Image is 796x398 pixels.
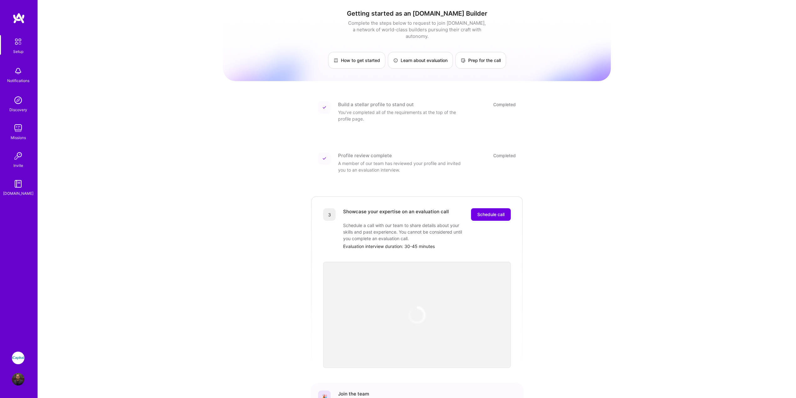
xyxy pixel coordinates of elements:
span: Schedule call [477,211,504,218]
img: Learn about evaluation [393,58,398,63]
button: Schedule call [471,208,511,221]
img: discovery [12,94,24,106]
div: [DOMAIN_NAME] [3,190,33,197]
img: logo [13,13,25,24]
div: Build a stellar profile to stand out [338,101,414,108]
img: Prep for the call [461,58,466,63]
div: Complete the steps below to request to join [DOMAIN_NAME], a network of world-class builders purs... [347,20,487,39]
img: How to get started [333,58,338,63]
a: iCapital: Building an Alternative Investment Marketplace [10,352,26,364]
img: Completed [322,157,326,160]
img: Invite [12,150,24,162]
a: How to get started [328,52,385,69]
div: Showcase your expertise on an evaluation call [343,208,449,221]
img: bell [12,65,24,77]
div: Invite [13,162,23,169]
div: A member of our team has reviewed your profile and invited you to an evaluation interview. [338,160,463,173]
div: Discovery [9,106,27,113]
div: Join the team [338,390,369,397]
div: Schedule a call with our team to share details about your skills and past experience. You cannot ... [343,222,468,242]
img: User Avatar [12,373,24,385]
img: setup [12,35,25,48]
div: Completed [493,101,516,108]
img: teamwork [12,122,24,134]
a: User Avatar [10,373,26,385]
div: Evaluation interview duration: 30-45 minutes [343,243,511,250]
img: guide book [12,178,24,190]
div: Completed [493,152,516,159]
iframe: video [323,262,511,368]
div: Notifications [7,77,29,84]
div: 3 [323,208,336,221]
div: You've completed all of the requirements at the top of the profile page. [338,109,463,122]
h1: Getting started as an [DOMAIN_NAME] Builder [223,10,611,17]
img: loading [407,305,427,325]
img: Completed [322,106,326,109]
a: Learn about evaluation [388,52,453,69]
div: Profile review complete [338,152,392,159]
div: Setup [13,48,23,55]
a: Prep for the call [455,52,506,69]
div: Missions [11,134,26,141]
img: iCapital: Building an Alternative Investment Marketplace [12,352,24,364]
